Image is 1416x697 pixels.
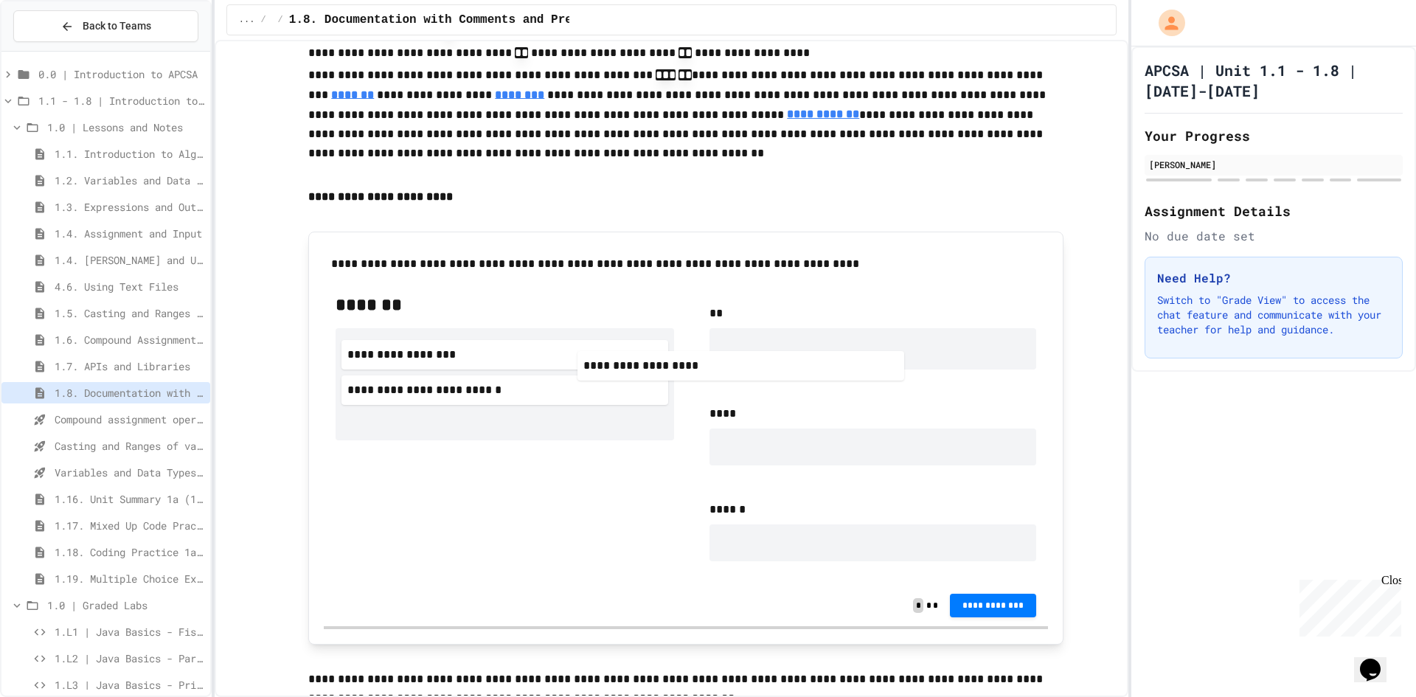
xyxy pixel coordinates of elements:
[47,597,204,613] span: 1.0 | Graded Labs
[260,14,265,26] span: /
[47,119,204,135] span: 1.0 | Lessons and Notes
[55,518,204,533] span: 1.17. Mixed Up Code Practice 1.1-1.6
[1145,201,1403,221] h2: Assignment Details
[55,491,204,507] span: 1.16. Unit Summary 1a (1.1-1.6)
[55,226,204,241] span: 1.4. Assignment and Input
[55,332,204,347] span: 1.6. Compound Assignment Operators
[55,651,204,666] span: 1.L2 | Java Basics - Paragraphs Lab
[1149,158,1398,171] div: [PERSON_NAME]
[55,624,204,639] span: 1.L1 | Java Basics - Fish Lab
[55,412,204,427] span: Compound assignment operators - Quiz
[38,93,204,108] span: 1.1 - 1.8 | Introduction to Java
[1294,574,1401,637] iframe: chat widget
[1143,6,1189,40] div: My Account
[55,279,204,294] span: 4.6. Using Text Files
[1157,269,1390,287] h3: Need Help?
[55,677,204,693] span: 1.L3 | Java Basics - Printing Code Lab
[1354,638,1401,682] iframe: chat widget
[55,173,204,188] span: 1.2. Variables and Data Types
[1145,60,1403,101] h1: APCSA | Unit 1.1 - 1.8 | [DATE]-[DATE]
[55,438,204,454] span: Casting and Ranges of variables - Quiz
[55,358,204,374] span: 1.7. APIs and Libraries
[55,385,204,400] span: 1.8. Documentation with Comments and Preconditions
[239,14,255,26] span: ...
[38,66,204,82] span: 0.0 | Introduction to APCSA
[278,14,283,26] span: /
[55,252,204,268] span: 1.4. [PERSON_NAME] and User Input
[55,146,204,162] span: 1.1. Introduction to Algorithms, Programming, and Compilers
[1145,227,1403,245] div: No due date set
[55,544,204,560] span: 1.18. Coding Practice 1a (1.1-1.6)
[6,6,102,94] div: Chat with us now!Close
[55,305,204,321] span: 1.5. Casting and Ranges of Values
[289,11,643,29] span: 1.8. Documentation with Comments and Preconditions
[1157,293,1390,337] p: Switch to "Grade View" to access the chat feature and communicate with your teacher for help and ...
[55,465,204,480] span: Variables and Data Types - Quiz
[55,199,204,215] span: 1.3. Expressions and Output [New]
[1145,125,1403,146] h2: Your Progress
[13,10,198,42] button: Back to Teams
[83,18,151,34] span: Back to Teams
[55,571,204,586] span: 1.19. Multiple Choice Exercises for Unit 1a (1.1-1.6)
